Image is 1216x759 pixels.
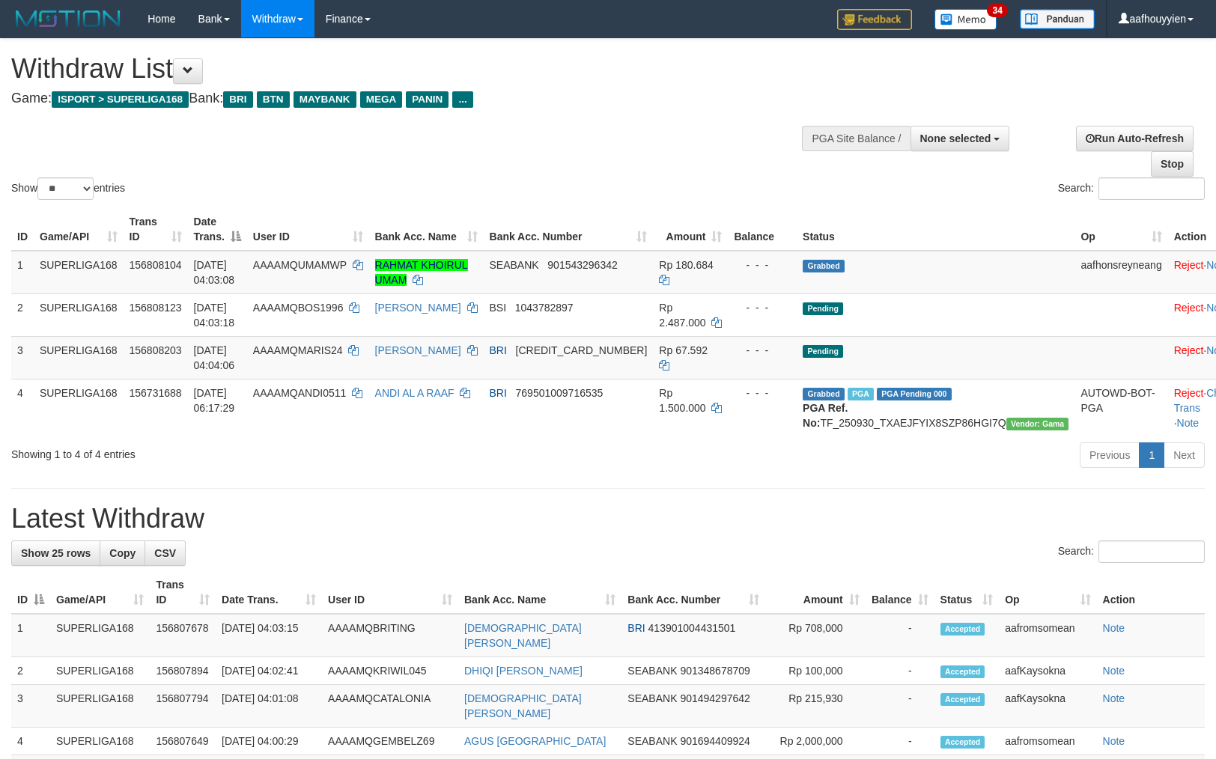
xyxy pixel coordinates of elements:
[1058,177,1205,200] label: Search:
[194,387,235,414] span: [DATE] 06:17:29
[627,622,645,634] span: BRI
[866,614,934,657] td: -
[188,208,247,251] th: Date Trans.: activate to sort column descending
[999,614,1096,657] td: aafromsomean
[375,387,455,399] a: ANDI AL A RAAF
[987,4,1007,17] span: 34
[765,571,866,614] th: Amount: activate to sort column ascending
[734,300,791,315] div: - - -
[803,345,843,358] span: Pending
[803,302,843,315] span: Pending
[100,540,145,566] a: Copy
[1098,540,1205,563] input: Search:
[803,388,845,400] span: Grabbed
[34,293,124,336] td: SUPERLIGA168
[802,126,910,151] div: PGA Site Balance /
[1151,151,1194,177] a: Stop
[680,692,750,704] span: Copy 901494297642 to clipboard
[34,208,124,251] th: Game/API: activate to sort column ascending
[294,91,356,108] span: MAYBANK
[1006,418,1069,430] span: Vendor URL: https://trx31.1velocity.biz
[1097,571,1205,614] th: Action
[50,685,150,728] td: SUPERLIGA168
[1164,442,1205,468] a: Next
[1074,208,1167,251] th: Op: activate to sort column ascending
[734,385,791,400] div: - - -
[1174,259,1204,271] a: Reject
[216,614,322,657] td: [DATE] 04:03:15
[34,379,124,436] td: SUPERLIGA168
[1098,177,1205,200] input: Search:
[765,685,866,728] td: Rp 215,930
[1074,251,1167,294] td: aafhonsreyneang
[52,91,189,108] span: ISPORT > SUPERLIGA168
[194,344,235,371] span: [DATE] 04:04:06
[247,208,369,251] th: User ID: activate to sort column ascending
[50,571,150,614] th: Game/API: activate to sort column ascending
[11,685,50,728] td: 3
[11,441,496,462] div: Showing 1 to 4 of 4 entries
[11,728,50,755] td: 4
[659,344,708,356] span: Rp 67.592
[1103,622,1125,634] a: Note
[406,91,449,108] span: PANIN
[150,685,216,728] td: 156807794
[999,657,1096,685] td: aafKaysokna
[648,622,736,634] span: Copy 413901004431501 to clipboard
[934,571,1000,614] th: Status: activate to sort column ascending
[1177,417,1200,429] a: Note
[150,571,216,614] th: Trans ID: activate to sort column ascending
[21,547,91,559] span: Show 25 rows
[253,387,347,399] span: AAAAMQANDI0511
[516,387,604,399] span: Copy 769501009716535 to clipboard
[866,728,934,755] td: -
[11,657,50,685] td: 2
[375,259,468,286] a: RAHMAT KHOIRUL UMAM
[848,388,874,400] span: Marked by aafromsomean
[877,388,952,400] span: PGA Pending
[765,614,866,657] td: Rp 708,000
[194,302,235,329] span: [DATE] 04:03:18
[11,614,50,657] td: 1
[145,540,186,566] a: CSV
[11,540,100,566] a: Show 25 rows
[50,657,150,685] td: SUPERLIGA168
[797,379,1074,436] td: TF_250930_TXAEJFYIX8SZP86HGI7Q
[322,657,458,685] td: AAAAMQKRIWIL045
[490,302,507,314] span: BSI
[940,665,985,678] span: Accepted
[1020,9,1095,29] img: panduan.png
[452,91,472,108] span: ...
[621,571,765,614] th: Bank Acc. Number: activate to sort column ascending
[837,9,912,30] img: Feedback.jpg
[999,685,1096,728] td: aafKaysokna
[154,547,176,559] span: CSV
[11,336,34,379] td: 3
[627,692,677,704] span: SEABANK
[490,387,507,399] span: BRI
[803,402,848,429] b: PGA Ref. No:
[1174,387,1204,399] a: Reject
[484,208,654,251] th: Bank Acc. Number: activate to sort column ascending
[150,657,216,685] td: 156807894
[659,387,705,414] span: Rp 1.500.000
[11,379,34,436] td: 4
[659,259,713,271] span: Rp 180.684
[124,208,188,251] th: Trans ID: activate to sort column ascending
[940,623,985,635] span: Accepted
[920,132,991,144] span: None selected
[50,728,150,755] td: SUPERLIGA168
[490,344,507,356] span: BRI
[216,657,322,685] td: [DATE] 04:02:41
[999,728,1096,755] td: aafromsomean
[627,665,677,677] span: SEABANK
[866,571,934,614] th: Balance: activate to sort column ascending
[515,302,574,314] span: Copy 1043782897 to clipboard
[1080,442,1140,468] a: Previous
[1174,302,1204,314] a: Reject
[322,685,458,728] td: AAAAMQCATALONIA
[458,571,621,614] th: Bank Acc. Name: activate to sort column ascending
[253,344,343,356] span: AAAAMQMARIS24
[627,735,677,747] span: SEABANK
[934,9,997,30] img: Button%20Memo.svg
